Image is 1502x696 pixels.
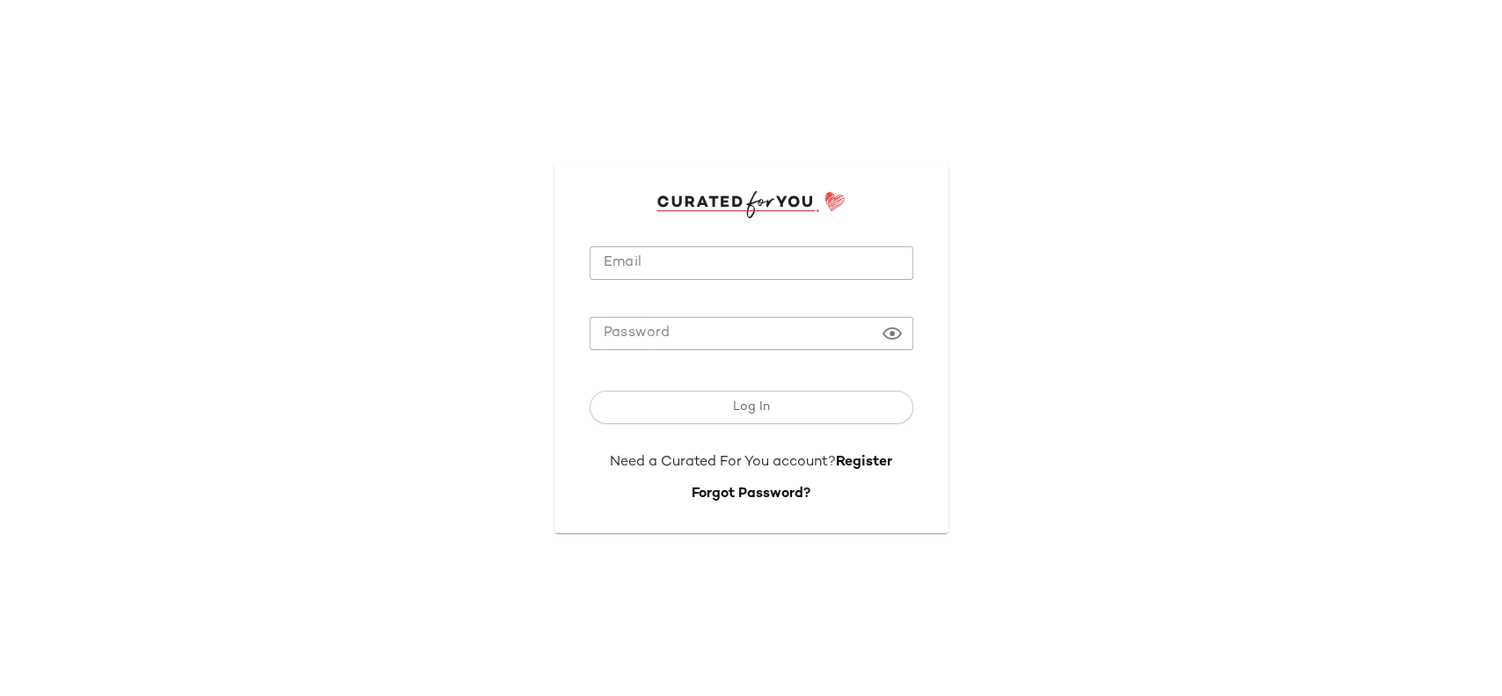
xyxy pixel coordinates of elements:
[610,455,836,470] span: Need a Curated For You account?
[590,391,913,424] button: Log In
[836,455,892,470] a: Register
[656,191,846,217] img: cfy_login_logo.DGdB1djN.svg
[692,487,810,502] a: Forgot Password?
[732,400,770,414] span: Log In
